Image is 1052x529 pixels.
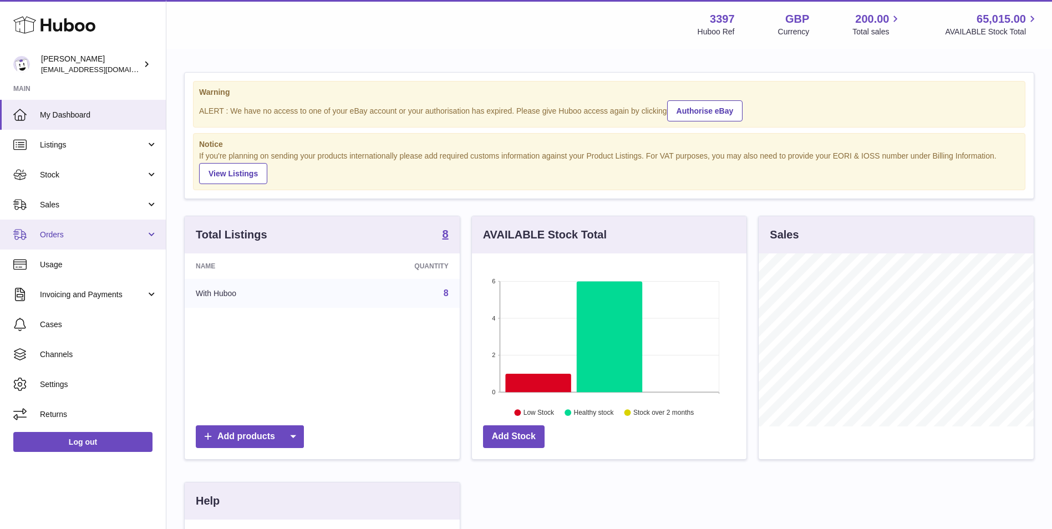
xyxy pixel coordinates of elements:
span: 200.00 [855,12,889,27]
span: My Dashboard [40,110,157,120]
text: 0 [492,389,495,395]
h3: Sales [770,227,799,242]
h3: AVAILABLE Stock Total [483,227,607,242]
text: Low Stock [524,409,555,417]
span: Settings [40,379,157,390]
span: Stock [40,170,146,180]
a: Authorise eBay [667,100,743,121]
a: 8 [443,228,449,242]
span: Cases [40,319,157,330]
a: Log out [13,432,153,452]
span: 65,015.00 [977,12,1026,27]
span: Channels [40,349,157,360]
strong: 3397 [710,12,735,27]
a: 200.00 Total sales [852,12,902,37]
h3: Help [196,494,220,508]
a: 65,015.00 AVAILABLE Stock Total [945,12,1039,37]
strong: Warning [199,87,1019,98]
text: 2 [492,352,495,359]
a: Add products [196,425,304,448]
span: Orders [40,230,146,240]
text: 6 [492,278,495,284]
strong: Notice [199,139,1019,150]
div: Currency [778,27,810,37]
text: 4 [492,315,495,322]
div: [PERSON_NAME] [41,54,141,75]
th: Name [185,253,329,279]
td: With Huboo [185,279,329,308]
span: Invoicing and Payments [40,289,146,300]
th: Quantity [329,253,459,279]
div: Huboo Ref [698,27,735,37]
span: [EMAIL_ADDRESS][DOMAIN_NAME] [41,65,163,74]
span: AVAILABLE Stock Total [945,27,1039,37]
strong: 8 [443,228,449,240]
a: 8 [444,288,449,298]
div: If you're planning on sending your products internationally please add required customs informati... [199,151,1019,184]
span: Usage [40,260,157,270]
img: sales@canchema.com [13,56,30,73]
text: Stock over 2 months [633,409,694,417]
a: View Listings [199,163,267,184]
strong: GBP [785,12,809,27]
span: Total sales [852,27,902,37]
div: ALERT : We have no access to one of your eBay account or your authorisation has expired. Please g... [199,99,1019,121]
span: Returns [40,409,157,420]
span: Sales [40,200,146,210]
a: Add Stock [483,425,545,448]
h3: Total Listings [196,227,267,242]
text: Healthy stock [573,409,614,417]
span: Listings [40,140,146,150]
